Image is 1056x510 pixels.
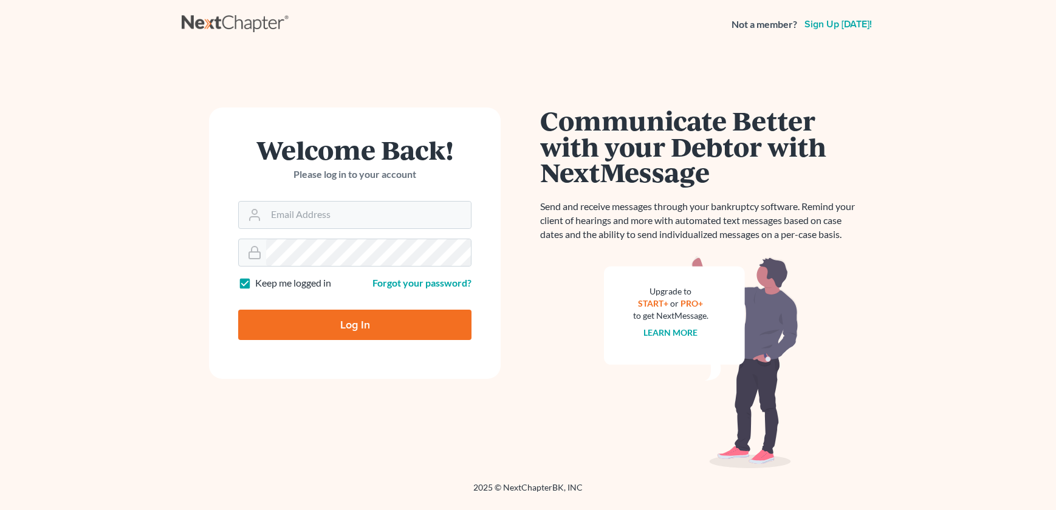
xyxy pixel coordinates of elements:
div: Upgrade to [633,285,708,297]
a: PRO+ [681,298,704,308]
strong: Not a member? [732,18,797,32]
span: or [671,298,679,308]
div: to get NextMessage. [633,310,708,322]
label: Keep me logged in [255,276,331,290]
p: Send and receive messages through your bankruptcy software. Remind your client of hearings and mo... [540,200,862,242]
input: Email Address [266,202,471,228]
a: Learn more [644,327,698,338]
a: Sign up [DATE]! [802,19,874,29]
a: START+ [639,298,669,308]
a: Forgot your password? [372,277,471,288]
div: 2025 © NextChapterBK, INC [182,481,874,503]
input: Log In [238,310,471,340]
h1: Welcome Back! [238,137,471,163]
h1: Communicate Better with your Debtor with NextMessage [540,107,862,185]
p: Please log in to your account [238,168,471,182]
img: nextmessage_bg-59042aed3d76b12b5cd301f8e5b87938c9018125f34e5fa2b7a6b67550977c72.svg [604,256,798,469]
